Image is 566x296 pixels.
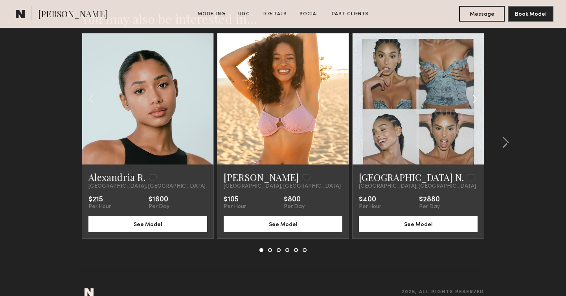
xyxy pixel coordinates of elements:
[419,204,440,210] div: Per Day
[296,11,322,18] a: Social
[401,290,484,295] span: 2025, all rights reserved
[224,171,299,183] a: [PERSON_NAME]
[224,204,246,210] div: Per Hour
[284,196,305,204] div: $800
[88,183,206,190] span: [GEOGRAPHIC_DATA], [GEOGRAPHIC_DATA]
[88,221,207,227] a: See Model
[419,196,440,204] div: $2880
[38,8,107,22] span: [PERSON_NAME]
[88,171,145,183] a: Alexandria R.
[235,11,253,18] a: UGC
[329,11,372,18] a: Past Clients
[224,183,341,190] span: [GEOGRAPHIC_DATA], [GEOGRAPHIC_DATA]
[359,221,478,227] a: See Model
[359,183,476,190] span: [GEOGRAPHIC_DATA], [GEOGRAPHIC_DATA]
[359,204,381,210] div: Per Hour
[459,6,505,22] button: Message
[195,11,229,18] a: Modeling
[224,196,246,204] div: $105
[259,11,290,18] a: Digitals
[88,196,111,204] div: $215
[224,216,342,232] button: See Model
[149,196,169,204] div: $1600
[359,216,478,232] button: See Model
[359,196,381,204] div: $400
[284,204,305,210] div: Per Day
[149,204,169,210] div: Per Day
[359,171,464,183] a: [GEOGRAPHIC_DATA] N.
[88,204,111,210] div: Per Hour
[508,6,553,22] button: Book Model
[224,221,342,227] a: See Model
[508,10,553,17] a: Book Model
[88,216,207,232] button: See Model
